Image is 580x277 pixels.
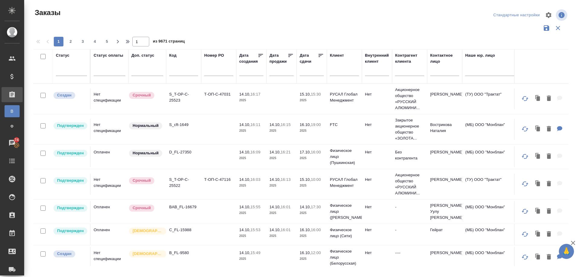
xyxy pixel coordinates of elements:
[532,205,544,218] button: Клонировать
[281,177,291,182] p: 16:13
[281,150,291,154] p: 16:21
[239,210,263,216] p: 2025
[544,123,554,135] button: Удалить
[169,149,198,155] p: D_FL-27350
[300,97,324,103] p: 2025
[239,97,263,103] p: 2025
[269,233,294,239] p: 2025
[300,183,324,189] p: 2025
[169,250,198,256] p: B_FL-9580
[78,39,88,45] span: 3
[128,227,163,235] div: Выставляется автоматически для первых 3 заказов нового контактного лица. Особое внимание
[169,91,198,103] p: S_T-OP-C-25523
[239,155,263,161] p: 2025
[559,244,574,259] button: 🙏
[53,204,87,212] div: Выставляет КМ после уточнения всех необходимых деталей и получения согласия клиента на запуск. С ...
[133,251,163,257] p: [DEMOGRAPHIC_DATA]
[544,251,554,263] button: Удалить
[57,251,72,257] p: Создан
[532,228,544,241] button: Клонировать
[518,149,532,164] button: Обновить
[330,227,359,239] p: Физическое лицо (Сити)
[395,87,424,111] p: Акционерное общество «РУССКИЙ АЛЮМИНИ...
[365,204,389,210] p: Нет
[5,120,20,132] a: Ф
[518,177,532,191] button: Обновить
[311,150,321,154] p: 16:00
[300,52,318,65] div: Дата сдачи
[365,52,389,65] div: Внутренний клиент
[128,149,163,157] div: Статус по умолчанию для стандартных заказов
[239,92,250,96] p: 14.10,
[532,93,544,105] button: Клонировать
[300,210,324,216] p: 2025
[300,155,324,161] p: 2025
[300,122,311,127] p: 16.10,
[250,250,260,255] p: 15:49
[365,227,389,233] p: Нет
[239,128,263,134] p: 2025
[462,201,535,222] td: (МБ) ООО "Монблан"
[311,205,321,209] p: 17:30
[133,178,151,184] p: Срочный
[133,150,159,156] p: Нормальный
[133,92,151,98] p: Срочный
[462,146,535,167] td: (МБ) ООО "Монблан"
[269,183,294,189] p: 2025
[462,224,535,245] td: (МБ) ООО "Монблан"
[57,205,84,211] p: Подтвержден
[532,150,544,163] button: Клонировать
[395,227,424,233] p: -
[269,210,294,216] p: 2025
[365,177,389,183] p: Нет
[169,122,198,128] p: S_cft-1649
[365,250,389,256] p: Нет
[300,92,311,96] p: 15.10,
[57,123,84,129] p: Подтвержден
[395,250,424,256] p: ----
[128,204,163,212] div: Выставляется автоматически, если на указанный объем услуг необходимо больше времени в стандартном...
[330,177,359,189] p: РУСАЛ Глобал Менеджмент
[57,178,84,184] p: Подтвержден
[131,52,154,58] div: Доп. статус
[239,122,250,127] p: 14.10,
[300,250,311,255] p: 16.10,
[300,150,311,154] p: 17.10,
[169,177,198,189] p: S_T-OP-C-25522
[330,148,359,166] p: Физическое лицо (Пушкинская)
[544,228,554,241] button: Удалить
[365,122,389,128] p: Нет
[57,228,84,234] p: Подтвержден
[239,233,263,239] p: 2025
[56,52,69,58] div: Статус
[269,177,281,182] p: 14.10,
[91,119,128,140] td: Нет спецификации
[57,92,72,98] p: Создан
[281,228,291,232] p: 16:01
[311,250,321,255] p: 12:00
[395,149,424,161] p: Без контрагента
[492,11,541,20] div: split button
[395,117,424,141] p: Закрытое акционерное общество «ЗОЛОТА...
[133,123,159,129] p: Нормальный
[66,39,76,45] span: 2
[544,178,554,190] button: Удалить
[102,39,112,45] span: 5
[300,233,324,239] p: 2025
[128,250,163,258] div: Выставляется автоматически для первых 3 заказов нового контактного лица. Особое внимание
[91,247,128,268] td: Нет спецификации
[53,122,87,130] div: Выставляет КМ после уточнения всех необходимых деталей и получения согласия клиента на запуск. С ...
[91,201,128,222] td: Оплачен
[395,204,424,210] p: -
[311,177,321,182] p: 10:00
[281,122,291,127] p: 16:15
[239,183,263,189] p: 2025
[128,177,163,185] div: Выставляется автоматически, если на указанный объем услуг необходимо больше времени в стандартном...
[169,52,176,58] div: Код
[53,250,87,258] div: Выставляется автоматически при создании заказа
[311,92,321,96] p: 15:30
[204,52,224,58] div: Номер PO
[462,174,535,195] td: (ТУ) ООО "Трактат"
[544,205,554,218] button: Удалить
[11,137,22,143] span: 74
